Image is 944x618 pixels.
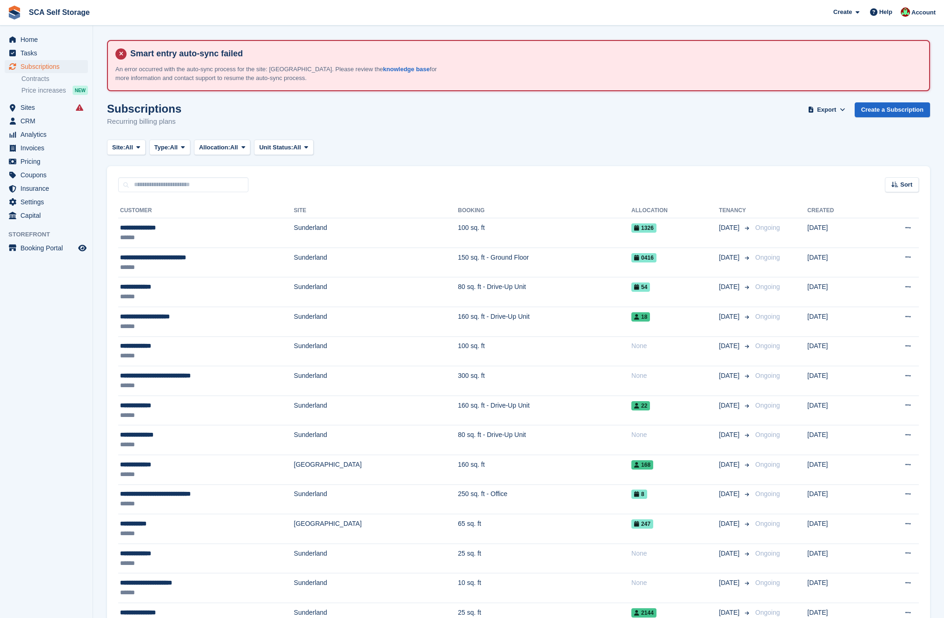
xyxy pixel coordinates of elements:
span: Tasks [20,47,76,60]
span: Home [20,33,76,46]
span: 22 [631,401,650,410]
div: None [631,371,719,381]
td: 150 sq. ft - Ground Floor [458,248,631,277]
div: None [631,430,719,440]
td: Sunderland [294,277,458,307]
span: 1326 [631,223,656,233]
img: Dale Chapman [901,7,910,17]
a: menu [5,60,88,73]
span: Ongoing [755,490,780,497]
span: 168 [631,460,653,470]
td: [DATE] [807,366,871,396]
th: Allocation [631,203,719,218]
button: Unit Status: All [254,140,313,155]
span: [DATE] [719,341,741,351]
td: [DATE] [807,396,871,425]
span: Account [911,8,936,17]
td: Sunderland [294,573,458,603]
a: menu [5,195,88,208]
div: None [631,578,719,588]
div: None [631,549,719,558]
span: [DATE] [719,312,741,322]
span: Help [879,7,892,17]
span: Ongoing [755,283,780,290]
a: knowledge base [383,66,429,73]
span: Allocation: [199,143,230,152]
span: All [170,143,178,152]
td: [DATE] [807,277,871,307]
span: Invoices [20,141,76,154]
td: [GEOGRAPHIC_DATA] [294,514,458,544]
a: menu [5,141,88,154]
a: SCA Self Storage [25,5,94,20]
button: Allocation: All [194,140,251,155]
td: 80 sq. ft - Drive-Up Unit [458,277,631,307]
td: [DATE] [807,248,871,277]
td: [DATE] [807,218,871,248]
td: Sunderland [294,307,458,336]
span: Ongoing [755,254,780,261]
td: Sunderland [294,336,458,366]
td: Sunderland [294,248,458,277]
span: [DATE] [719,430,741,440]
a: Preview store [77,242,88,254]
span: Ongoing [755,402,780,409]
span: Ongoing [755,224,780,231]
span: [DATE] [719,519,741,529]
span: Ongoing [755,372,780,379]
td: 80 sq. ft - Drive-Up Unit [458,425,631,455]
span: Ongoing [755,461,780,468]
h1: Subscriptions [107,102,181,115]
p: An error occurred with the auto-sync process for the site: [GEOGRAPHIC_DATA]. Please review the f... [115,65,441,83]
a: Create a Subscription [855,102,930,118]
a: Contracts [21,74,88,83]
span: Site: [112,143,125,152]
span: All [293,143,301,152]
td: 160 sq. ft - Drive-Up Unit [458,396,631,425]
span: [DATE] [719,371,741,381]
span: 54 [631,282,650,292]
th: Tenancy [719,203,751,218]
td: 25 sq. ft [458,544,631,573]
td: [DATE] [807,336,871,366]
span: Sort [900,180,912,189]
span: Pricing [20,155,76,168]
a: menu [5,114,88,128]
span: CRM [20,114,76,128]
td: [DATE] [807,514,871,544]
span: [DATE] [719,460,741,470]
td: [DATE] [807,455,871,484]
span: Subscriptions [20,60,76,73]
span: [DATE] [719,578,741,588]
i: Smart entry sync failures have occurred [76,104,83,111]
td: 160 sq. ft - Drive-Up Unit [458,307,631,336]
span: Capital [20,209,76,222]
button: Type: All [149,140,190,155]
a: menu [5,101,88,114]
th: Created [807,203,871,218]
div: None [631,341,719,351]
span: All [125,143,133,152]
td: Sunderland [294,425,458,455]
span: Type: [154,143,170,152]
span: Settings [20,195,76,208]
td: Sunderland [294,366,458,396]
span: [DATE] [719,489,741,499]
span: Ongoing [755,609,780,616]
td: Sunderland [294,218,458,248]
span: Ongoing [755,579,780,586]
span: Price increases [21,86,66,95]
span: Export [817,105,836,114]
a: menu [5,209,88,222]
td: Sunderland [294,396,458,425]
span: [DATE] [719,223,741,233]
img: stora-icon-8386f47178a22dfd0bd8f6a31ec36ba5ce8667c1dd55bd0f319d3a0aa187defe.svg [7,6,21,20]
span: Ongoing [755,550,780,557]
td: 250 sq. ft - Office [458,484,631,514]
td: 160 sq. ft [458,455,631,484]
span: Coupons [20,168,76,181]
a: menu [5,242,88,255]
span: Booking Portal [20,242,76,255]
button: Site: All [107,140,146,155]
td: 65 sq. ft [458,514,631,544]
